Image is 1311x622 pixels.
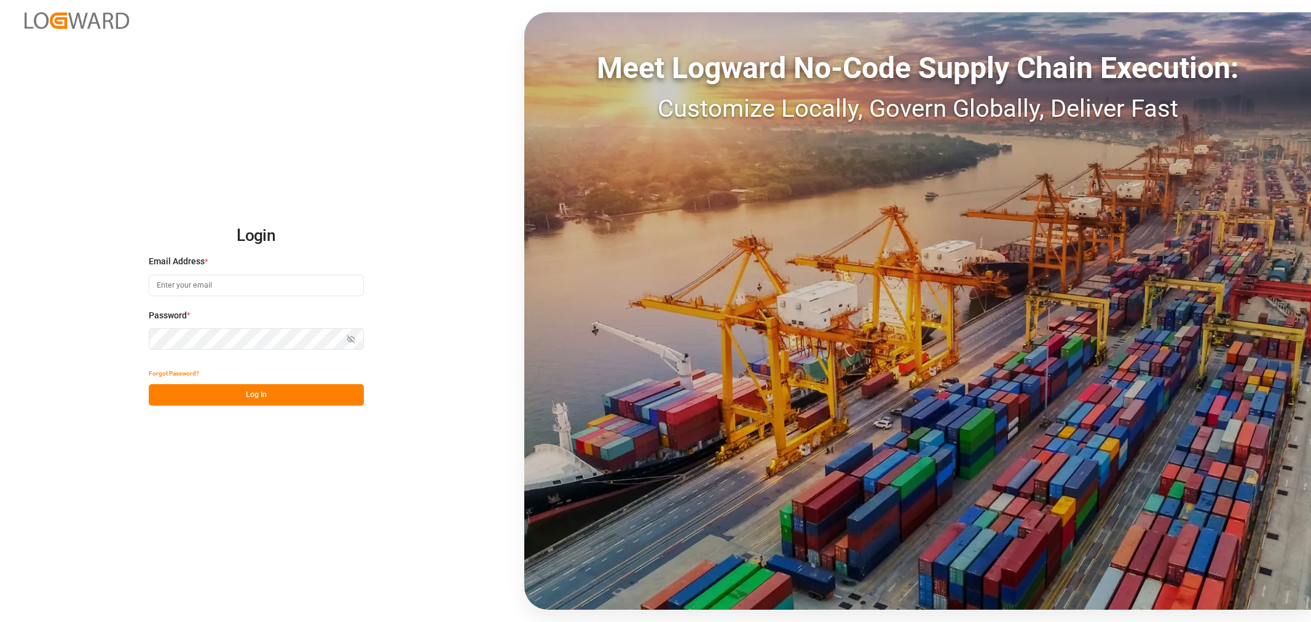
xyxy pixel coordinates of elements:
[149,216,364,256] h2: Login
[25,12,129,29] img: Logward_new_orange.png
[524,90,1311,127] div: Customize Locally, Govern Globally, Deliver Fast
[149,255,205,268] span: Email Address
[149,275,364,296] input: Enter your email
[524,46,1311,90] div: Meet Logward No-Code Supply Chain Execution:
[149,309,187,322] span: Password
[149,384,364,406] button: Log In
[149,363,199,384] button: Forgot Password?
